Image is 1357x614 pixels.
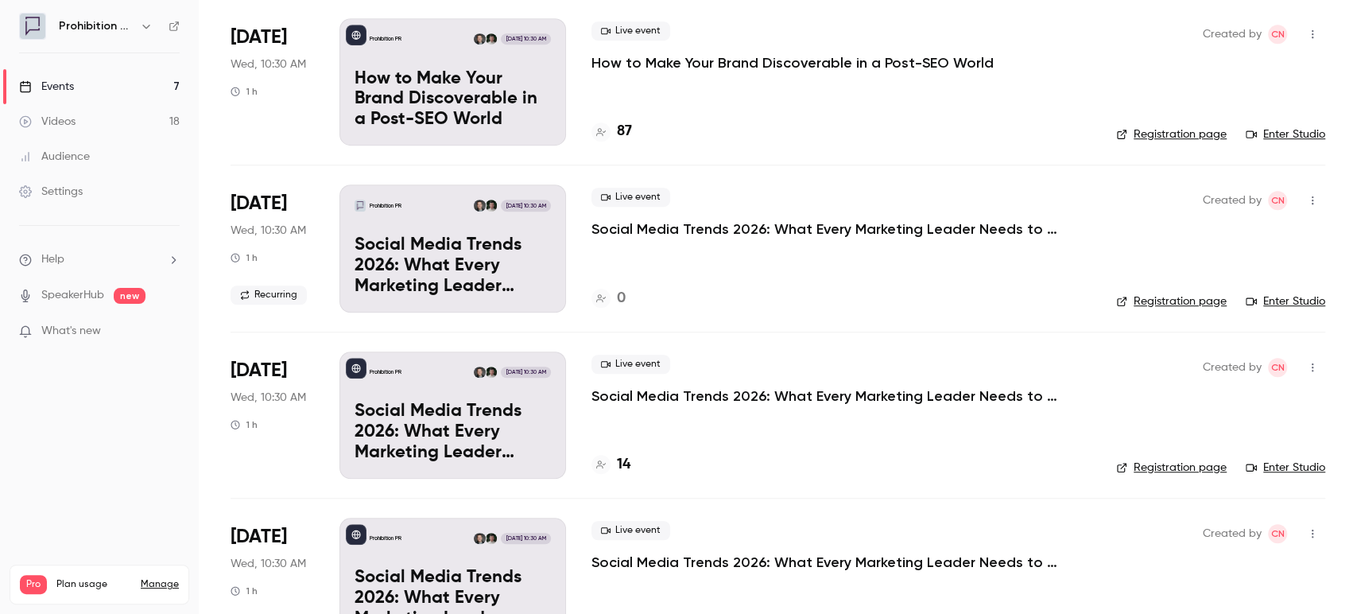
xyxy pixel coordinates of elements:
li: help-dropdown-opener [19,251,180,268]
div: Nov 5 Wed, 10:30 AM (Europe/London) [231,18,314,146]
a: 87 [591,121,632,142]
span: Pro [20,575,47,594]
img: Social Media Trends 2026: What Every Marketing Leader Needs to Know [355,200,366,211]
span: CN [1271,25,1285,44]
img: Will Ockenden [486,367,497,378]
a: Social Media Trends 2026: What Every Marketing Leader Needs to KnowProhibition PRWill OckendenChr... [339,352,566,479]
a: Enter Studio [1246,460,1325,476]
span: Plan usage [56,578,131,591]
div: Settings [19,184,83,200]
a: 0 [591,288,626,309]
a: Enter Studio [1246,293,1325,309]
span: CN [1271,191,1285,210]
span: Created by [1203,25,1262,44]
span: Wed, 10:30 AM [231,390,306,406]
span: Live event [591,188,670,207]
span: Help [41,251,64,268]
span: Chris Norton [1268,25,1287,44]
span: Wed, 10:30 AM [231,556,306,572]
a: Enter Studio [1246,126,1325,142]
div: Videos [19,114,76,130]
span: [DATE] 10:30 AM [501,367,550,378]
span: Created by [1203,524,1262,543]
span: Recurring [231,286,307,305]
span: [DATE] [231,25,287,50]
span: [DATE] 10:30 AM [501,200,550,211]
h4: 87 [617,121,632,142]
a: 14 [591,454,630,476]
img: Chris Norton [474,533,485,544]
span: Chris Norton [1268,524,1287,543]
p: Prohibition PR [370,35,401,43]
div: Feb 4 Wed, 10:30 AM (Europe/London) [231,352,314,479]
a: Social Media Trends 2026: What Every Marketing Leader Needs to KnowProhibition PRWill OckendenChr... [339,185,566,312]
span: CN [1271,524,1285,543]
a: How to Make Your Brand Discoverable in a Post-SEO WorldProhibition PRWill OckendenChris Norton[DA... [339,18,566,146]
span: Created by [1203,191,1262,210]
a: Social Media Trends 2026: What Every Marketing Leader Needs to Know [591,553,1068,572]
p: Social Media Trends 2026: What Every Marketing Leader Needs to Know [355,402,551,463]
a: Social Media Trends 2026: What Every Marketing Leader Needs to Know [591,387,1068,406]
p: Prohibition PR [370,202,401,210]
h4: 0 [617,288,626,309]
a: Social Media Trends 2026: What Every Marketing Leader Needs to Know [591,220,1068,239]
span: Wed, 10:30 AM [231,56,306,72]
span: Live event [591,21,670,41]
span: Live event [591,355,670,374]
span: [DATE] 10:30 AM [501,533,550,544]
a: Registration page [1116,460,1227,476]
div: Audience [19,149,90,165]
img: Will Ockenden [486,533,497,544]
img: Chris Norton [474,367,485,378]
span: Chris Norton [1268,191,1287,210]
a: Registration page [1116,126,1227,142]
span: [DATE] [231,358,287,383]
span: new [114,288,145,304]
div: Jan 21 Wed, 10:30 AM (Europe/London) [231,185,314,312]
h4: 14 [617,454,630,476]
span: Created by [1203,358,1262,377]
img: Chris Norton [474,200,485,211]
span: [DATE] [231,191,287,216]
h6: Prohibition PR [59,18,134,34]
p: Prohibition PR [370,534,401,542]
a: How to Make Your Brand Discoverable in a Post-SEO World [591,53,994,72]
img: Will Ockenden [486,33,497,45]
span: [DATE] [231,524,287,550]
span: Live event [591,521,670,540]
div: Events [19,79,74,95]
a: Registration page [1116,293,1227,309]
div: 1 h [231,85,258,98]
span: Chris Norton [1268,358,1287,377]
p: How to Make Your Brand Discoverable in a Post-SEO World [355,69,551,130]
a: SpeakerHub [41,287,104,304]
div: 1 h [231,251,258,264]
img: Chris Norton [474,33,485,45]
span: CN [1271,358,1285,377]
img: Prohibition PR [20,14,45,39]
div: 1 h [231,418,258,431]
p: Prohibition PR [370,368,401,376]
img: Will Ockenden [486,200,497,211]
span: What's new [41,323,101,340]
div: 1 h [231,585,258,597]
span: [DATE] 10:30 AM [501,33,550,45]
p: Social Media Trends 2026: What Every Marketing Leader Needs to Know [355,235,551,297]
a: Manage [141,578,179,591]
span: Wed, 10:30 AM [231,223,306,239]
